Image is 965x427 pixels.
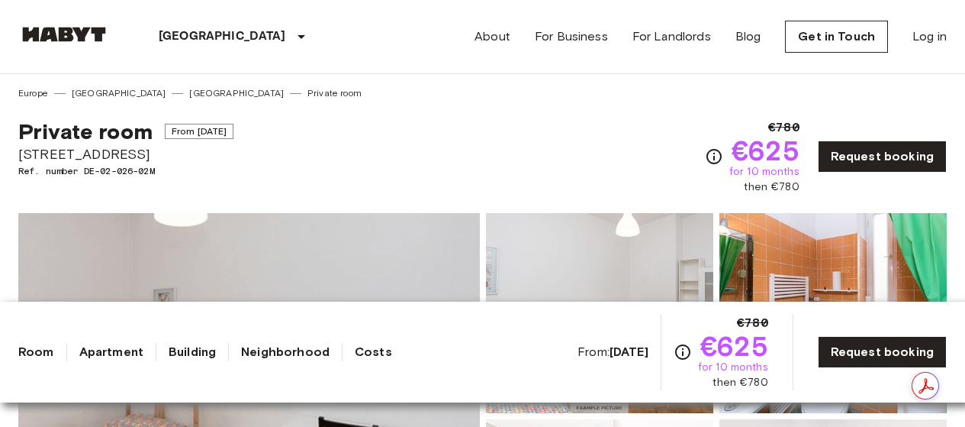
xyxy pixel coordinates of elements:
[241,343,330,361] a: Neighborhood
[818,336,947,368] a: Request booking
[732,137,799,164] span: €625
[307,86,362,100] a: Private room
[535,27,608,46] a: For Business
[189,86,284,100] a: [GEOGRAPHIC_DATA]
[705,147,723,166] svg: Check cost overview for full price breakdown. Please note that discounts apply to new joiners onl...
[79,343,143,361] a: Apartment
[729,164,799,180] span: for 10 months
[169,343,216,361] a: Building
[474,27,510,46] a: About
[18,164,233,178] span: Ref. number DE-02-026-02M
[486,213,713,413] img: Picture of unit DE-02-026-02M
[610,345,648,359] b: [DATE]
[632,27,711,46] a: For Landlords
[577,344,648,361] span: From:
[785,21,888,53] a: Get in Touch
[735,27,761,46] a: Blog
[18,118,153,144] span: Private room
[700,332,768,360] span: €625
[674,343,692,361] svg: Check cost overview for full price breakdown. Please note that discounts apply to new joiners onl...
[912,27,947,46] a: Log in
[768,118,799,137] span: €780
[18,27,110,42] img: Habyt
[18,86,48,100] a: Europe
[712,375,767,390] span: then €780
[18,343,54,361] a: Room
[18,144,233,164] span: [STREET_ADDRESS]
[737,314,768,332] span: €780
[355,343,392,361] a: Costs
[72,86,166,100] a: [GEOGRAPHIC_DATA]
[719,213,947,413] img: Picture of unit DE-02-026-02M
[159,27,286,46] p: [GEOGRAPHIC_DATA]
[744,180,799,195] span: then €780
[818,141,947,173] a: Request booking
[165,124,234,139] span: From [DATE]
[698,360,768,375] span: for 10 months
